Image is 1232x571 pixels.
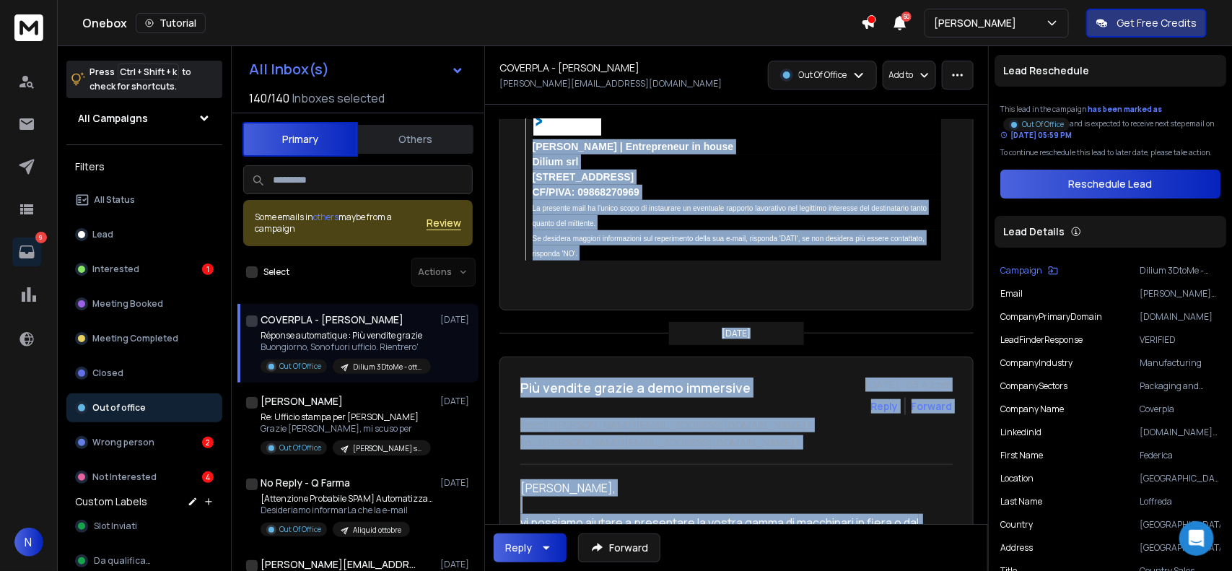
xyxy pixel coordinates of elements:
button: Forward [578,533,660,562]
p: Closed [92,367,123,379]
p: Get Free Credits [1117,16,1197,30]
p: Dilium 3DtoMe - ottobre [353,362,422,372]
p: country [1000,519,1033,531]
p: leadFinderResponse [1000,334,1083,346]
p: [DOMAIN_NAME][URL] [1140,427,1220,438]
p: Email [1000,288,1023,300]
p: First Name [1000,450,1043,461]
p: Campaign [1000,265,1042,276]
p: linkedinId [1000,427,1041,438]
p: [DATE] [440,314,473,326]
p: [DOMAIN_NAME] [1140,311,1220,323]
p: Press to check for shortcuts. [89,65,191,94]
p: [GEOGRAPHIC_DATA] [1140,519,1220,531]
div: Some emails in maybe from a campaign [255,212,427,235]
p: Buongiorno, Sono fuori ufficio. Rientrero' [261,341,431,353]
p: from: <[PERSON_NAME][EMAIL_ADDRESS][DOMAIN_NAME]> [520,418,953,432]
p: 9 [35,232,47,243]
span: [PERSON_NAME] [533,141,617,152]
p: Meeting Completed [92,333,178,344]
h1: Più vendite grazie a demo immersive [520,378,751,398]
strong: | Entrepreneur in house [620,141,733,152]
button: Lead [66,220,222,249]
p: Grazie [PERSON_NAME], mi scuso per [261,423,431,435]
div: Onebox [82,13,861,33]
span: has been marked as [1088,104,1162,114]
h3: Inboxes selected [292,90,385,107]
p: [Attenzione Probabile SPAM] Automatizzare SAP [261,493,434,505]
p: Dilium 3DtoMe - ottobre [1140,265,1220,276]
h1: All Campaigns [78,111,148,126]
button: Meeting Completed [66,324,222,353]
span: 140 / 140 [249,90,289,107]
h1: All Inbox(s) [249,62,329,77]
button: All Campaigns [66,104,222,133]
div: [DATE] 05:59 PM [1000,130,1072,141]
button: Tutorial [136,13,206,33]
div: 1 [202,263,214,275]
p: Wrong person [92,437,154,448]
p: All Status [94,194,135,206]
h1: COVERPLA - [PERSON_NAME] [499,61,639,75]
p: address [1000,542,1033,554]
button: Out of office [66,393,222,422]
button: Reply [871,399,899,414]
p: companyPrimaryDomain [1000,311,1102,323]
p: Federica [1140,450,1220,461]
button: Reply [494,533,567,562]
button: N [14,528,43,557]
p: Add to [889,69,914,81]
p: VERIFIED [1140,334,1220,346]
p: Out of office [92,402,146,414]
button: Meeting Booked [66,289,222,318]
p: [DATE] : 05:42 pm [865,378,953,392]
p: [DATE] [440,559,473,570]
span: Da qualificare [94,555,154,567]
h1: COVERPLA - [PERSON_NAME] [261,313,403,327]
div: Reply [505,541,532,555]
button: All Status [66,186,222,214]
p: Lead Details [1003,225,1065,239]
p: companySectors [1000,380,1067,392]
button: Review [427,216,461,230]
p: Réponse automatique : Più vendite grazie [261,330,431,341]
span: Dilium srl [STREET_ADDRESS] CF/PIVA: 09868270969 [533,156,639,198]
button: Others [358,123,473,155]
p: Last Name [1000,496,1042,507]
button: Slot Inviati [66,512,222,541]
p: Interested [92,263,139,275]
p: Company Name [1000,404,1064,415]
p: Out Of Office [279,524,321,535]
p: companyIndustry [1000,357,1072,369]
button: Not Interested4 [66,463,222,492]
div: vi possiamo aiutare a presentare la vostra gamma di macchinari in fiera o dal cliente con l’ Appl... [520,514,941,549]
p: location [1000,473,1034,484]
p: Coverpla [1140,404,1220,415]
h3: Custom Labels [75,494,147,509]
button: Campaign [1000,265,1058,276]
label: Select [263,266,289,278]
div: Open Intercom Messenger [1179,521,1214,556]
span: 50 [901,12,912,22]
p: [GEOGRAPHIC_DATA] [1140,542,1220,554]
p: Lead Reschedule [1003,64,1089,78]
p: Re: Ufficio stampa per [PERSON_NAME] [261,411,431,423]
p: Loffreda [1140,496,1220,507]
p: [GEOGRAPHIC_DATA], [GEOGRAPHIC_DATA], [GEOGRAPHIC_DATA] [1140,473,1220,484]
p: Aliquid ottobre [353,525,401,536]
button: Get Free Credits [1086,9,1207,38]
h3: Filters [66,157,222,177]
p: Lead [92,229,113,240]
p: [DATE] [440,477,473,489]
div: 4 [202,471,214,483]
button: All Inbox(s) [237,55,476,84]
button: Reschedule Lead [1000,170,1220,199]
span: Slot Inviati [94,520,137,532]
img: ADKq_NY3yIvgdVrCiZHB2c4nouDflcXeHbf6QJ1ry6l5Zlwa07dambDtymVcCzkRpsgLEfJao8Qn=s0-d-e1-ft [533,105,602,135]
h1: [PERSON_NAME] [261,394,343,409]
p: [DATE] [722,328,751,339]
p: Packaging and Containers [1140,380,1220,392]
